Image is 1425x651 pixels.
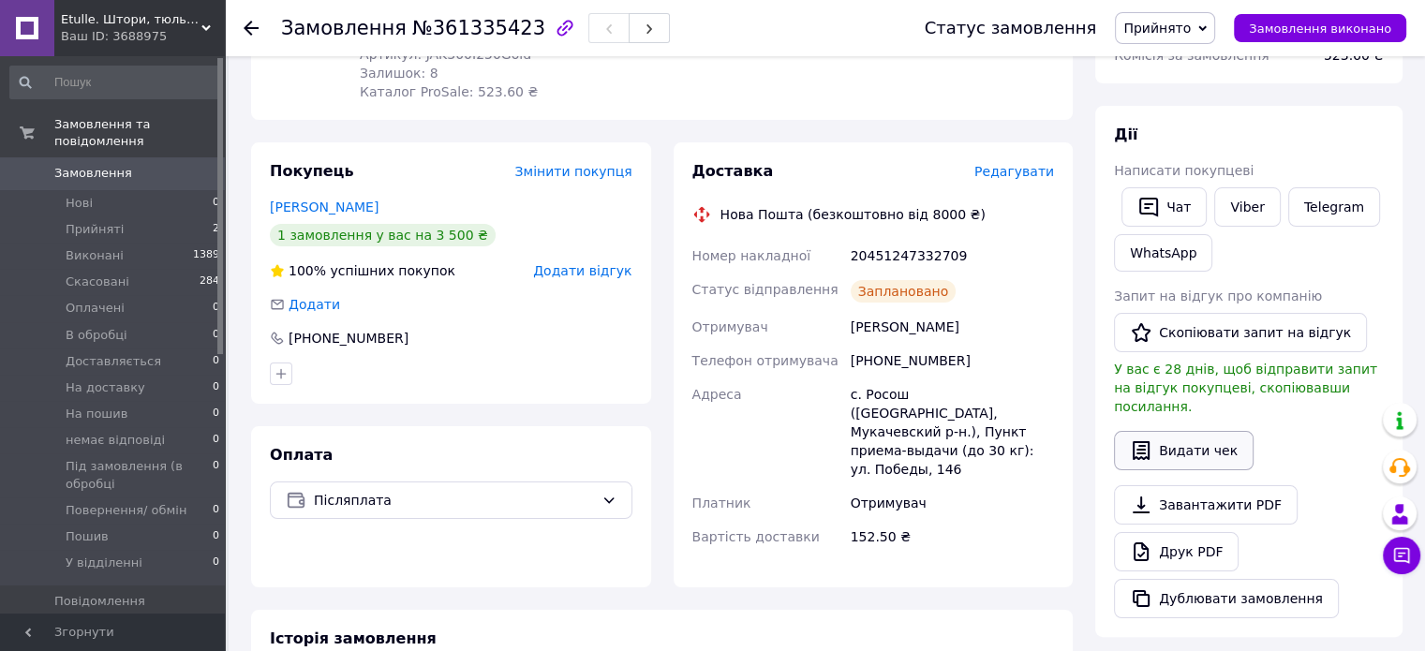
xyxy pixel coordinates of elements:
button: Видати чек [1114,431,1254,470]
span: Замовлення [54,165,132,182]
span: 0 [213,353,219,370]
button: Чат з покупцем [1383,537,1420,574]
a: Друк PDF [1114,532,1239,571]
span: Доставляється [66,353,161,370]
a: WhatsApp [1114,234,1212,272]
div: 152.50 ₴ [847,520,1058,554]
span: 284 [200,274,219,290]
span: 2 [213,221,219,238]
div: Отримувач [847,486,1058,520]
span: Післяплата [314,490,594,510]
span: У вас є 28 днів, щоб відправити запит на відгук покупцеві, скопіювавши посилання. [1114,362,1377,414]
button: Скопіювати запит на відгук [1114,313,1367,352]
span: У відділенні [66,555,142,571]
span: Оплачені [66,300,125,317]
div: с. Росош ([GEOGRAPHIC_DATA], Мукачевский р-н.), Пункт приема-выдачи (до 30 кг): ул. Победы, 146 [847,377,1058,486]
span: 0 [213,458,219,492]
a: Завантажити PDF [1114,485,1298,525]
span: Телефон отримувача [692,353,839,368]
span: 0 [213,555,219,571]
span: немає відповіді [66,432,165,449]
span: Оплата [270,446,333,464]
span: Прийняті [66,221,124,238]
span: Запит на відгук про компанію [1114,289,1322,303]
span: Скасовані [66,274,129,290]
div: 20451247332709 [847,239,1058,273]
span: Пошив [66,528,109,545]
span: 1389 [193,247,219,264]
div: успішних покупок [270,261,455,280]
span: Адреса [692,387,742,402]
span: Додати відгук [533,263,631,278]
span: Повідомлення [54,593,145,610]
span: 0 [213,502,219,519]
span: Статус відправлення [692,282,839,297]
span: 0 [213,327,219,344]
span: Нові [66,195,93,212]
span: В обробці [66,327,127,344]
a: Viber [1214,187,1280,227]
span: Замовлення виконано [1249,22,1391,36]
span: Під замовлення (в обробці [66,458,213,492]
span: 0 [213,195,219,212]
button: Чат [1121,187,1207,227]
span: Змінити покупця [515,164,632,179]
span: Повернення/ обмін [66,502,186,519]
div: [PHONE_NUMBER] [847,344,1058,377]
div: Нова Пошта (безкоштовно від 8000 ₴) [716,205,990,224]
span: Історія замовлення [270,629,437,647]
span: 523.60 ₴ [1324,48,1384,63]
span: Вартість доставки [692,529,820,544]
a: [PERSON_NAME] [270,200,379,215]
span: Номер накладної [692,248,811,263]
span: 0 [213,406,219,422]
span: На пошив [66,406,127,422]
div: [PHONE_NUMBER] [287,329,410,348]
span: 0 [213,300,219,317]
div: Ваш ID: 3688975 [61,28,225,45]
span: Замовлення та повідомлення [54,116,225,150]
div: [PERSON_NAME] [847,310,1058,344]
span: 100% [289,263,326,278]
span: Редагувати [974,164,1054,179]
button: Дублювати замовлення [1114,579,1339,618]
span: Написати покупцеві [1114,163,1254,178]
div: 1 замовлення у вас на 3 500 ₴ [270,224,496,246]
span: №361335423 [412,17,545,39]
span: Etulle. Штори, тюль, ролети, рулонні та римські штори, текстиль [61,11,201,28]
span: Доставка [692,162,774,180]
span: Залишок: 8 [360,66,438,81]
input: Пошук [9,66,221,99]
span: Прийнято [1123,21,1191,36]
span: Дії [1114,126,1137,143]
button: Замовлення виконано [1234,14,1406,42]
div: Заплановано [851,280,957,303]
span: Платник [692,496,751,510]
span: Замовлення [281,17,407,39]
div: Повернутися назад [244,19,259,37]
span: Комісія за замовлення [1114,48,1269,63]
a: Telegram [1288,187,1380,227]
span: На доставку [66,379,145,396]
span: 0 [213,379,219,396]
span: Покупець [270,162,354,180]
span: 0 [213,432,219,449]
div: Статус замовлення [925,19,1097,37]
span: Отримувач [692,319,768,334]
span: 0 [213,528,219,545]
span: Каталог ProSale: 523.60 ₴ [360,84,538,99]
span: Додати [289,297,340,312]
span: Артикул: JAK300I250Gold [360,47,531,62]
span: Виконані [66,247,124,264]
